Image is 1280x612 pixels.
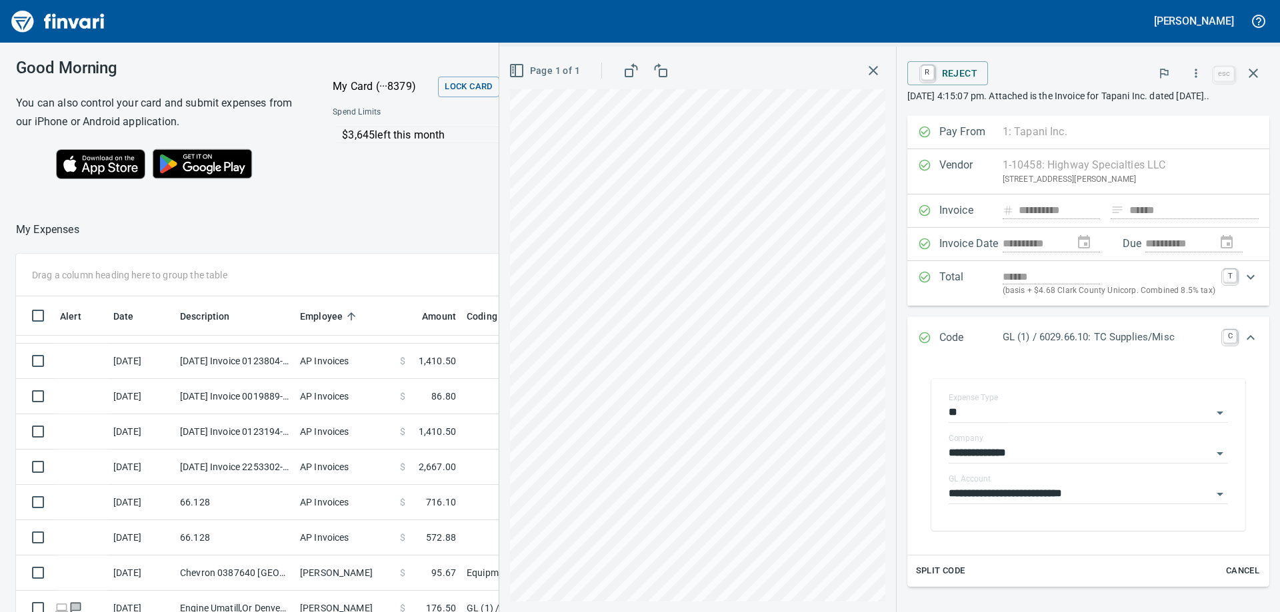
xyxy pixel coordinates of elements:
[1223,330,1237,343] a: C
[445,79,492,95] span: Lock Card
[461,555,795,591] td: Equipment (1) / 5030263: 2025 GMC Sierra 1500 / 130: Fuel / 4: Fuel
[175,555,295,591] td: Chevron 0387640 [GEOGRAPHIC_DATA]
[108,555,175,591] td: [DATE]
[8,5,108,37] img: Finvari
[1211,444,1229,463] button: Open
[145,142,260,186] img: Get it on Google Play
[400,566,405,579] span: $
[342,127,612,143] p: $3,645 left this month
[1211,404,1229,422] button: Open
[333,106,496,119] span: Spend Limits
[333,79,433,95] p: My Card (···8379)
[1221,561,1264,581] button: Cancel
[1214,67,1234,81] a: esc
[1003,284,1215,298] p: (basis + $4.68 Clark County Unicorp. Combined 8.5% tax)
[295,414,395,450] td: AP Invoices
[180,308,230,324] span: Description
[295,520,395,555] td: AP Invoices
[16,59,299,77] h3: Good Morning
[907,89,1269,103] p: [DATE] 4:15:07 pm. Attached is the Invoice for Tapani Inc. dated [DATE]..
[422,308,456,324] span: Amount
[400,495,405,509] span: $
[300,308,343,324] span: Employee
[913,561,969,581] button: Split Code
[175,450,295,485] td: [DATE] Invoice 2253302-IN from Specialty Construction Supply (1-38823)
[426,531,456,544] span: 572.88
[431,566,456,579] span: 95.67
[16,222,79,238] p: My Expenses
[918,62,977,85] span: Reject
[322,143,613,156] p: Online and foreign allowed
[113,308,134,324] span: Date
[108,485,175,520] td: [DATE]
[400,354,405,368] span: $
[175,414,295,450] td: [DATE] Invoice 0123194-IN from Highway Specialties LLC (1-10458)
[295,344,395,379] td: AP Invoices
[467,308,497,324] span: Coding
[300,308,360,324] span: Employee
[907,261,1269,306] div: Expand
[295,450,395,485] td: AP Invoices
[1211,485,1229,503] button: Open
[419,425,456,438] span: 1,410.50
[60,308,99,324] span: Alert
[1154,14,1234,28] h5: [PERSON_NAME]
[907,360,1269,587] div: Expand
[175,485,295,520] td: 66.128
[907,61,988,85] button: RReject
[400,390,405,403] span: $
[400,425,405,438] span: $
[949,475,991,483] label: GL Account
[175,520,295,555] td: 66.128
[108,450,175,485] td: [DATE]
[400,531,405,544] span: $
[180,308,247,324] span: Description
[426,495,456,509] span: 716.10
[56,149,145,179] img: Download on the App Store
[1151,11,1237,31] button: [PERSON_NAME]
[108,379,175,414] td: [DATE]
[400,460,405,473] span: $
[907,316,1269,360] div: Expand
[438,77,499,97] button: Lock Card
[1181,59,1211,88] button: More
[939,330,1003,347] p: Code
[108,344,175,379] td: [DATE]
[405,308,456,324] span: Amount
[916,563,965,579] span: Split Code
[1003,330,1215,345] p: GL (1) / 6029.66.10: TC Supplies/Misc
[55,603,69,612] span: Online transaction
[949,434,983,442] label: Company
[175,379,295,414] td: [DATE] Invoice 0019889-IN from Highway Specialties LLC (1-10458)
[506,59,585,83] button: Page 1 of 1
[113,308,151,324] span: Date
[32,268,227,282] p: Drag a column heading here to group the table
[431,390,456,403] span: 86.80
[295,555,395,591] td: [PERSON_NAME]
[511,63,580,79] span: Page 1 of 1
[1225,563,1261,579] span: Cancel
[108,414,175,450] td: [DATE]
[467,308,515,324] span: Coding
[939,269,1003,298] p: Total
[295,379,395,414] td: AP Invoices
[60,308,81,324] span: Alert
[921,65,934,80] a: R
[108,520,175,555] td: [DATE]
[69,603,83,612] span: Has messages
[1223,269,1237,282] a: T
[175,344,295,379] td: [DATE] Invoice 0123804-IN from Highway Specialties LLC (1-10458)
[16,94,299,131] h6: You can also control your card and submit expenses from our iPhone or Android application.
[419,460,456,473] span: 2,667.00
[949,394,998,402] label: Expense Type
[419,354,456,368] span: 1,410.50
[295,485,395,520] td: AP Invoices
[16,222,79,238] nav: breadcrumb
